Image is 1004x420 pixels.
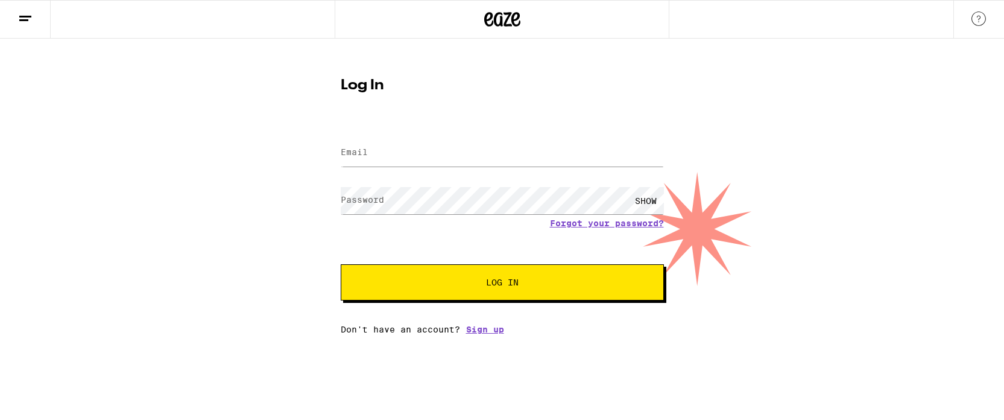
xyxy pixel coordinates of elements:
span: Hi. Need any help? [7,8,87,18]
input: Email [341,139,664,167]
span: Log In [486,278,519,287]
label: Email [341,147,368,157]
button: Log In [341,264,664,301]
a: Forgot your password? [550,218,664,228]
div: SHOW [628,187,664,214]
a: Sign up [466,325,504,334]
div: Don't have an account? [341,325,664,334]
h1: Log In [341,78,664,93]
label: Password [341,195,384,205]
